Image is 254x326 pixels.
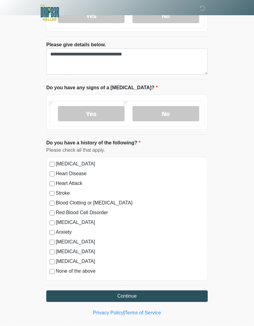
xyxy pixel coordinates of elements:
[56,229,204,236] label: Anxiety
[56,268,204,275] label: None of the above
[56,190,204,197] label: Stroke
[50,211,55,215] input: Red Blood Cell Disorder
[46,147,208,154] div: Please check all that apply.
[50,181,55,186] input: Heart Attack
[56,219,204,226] label: [MEDICAL_DATA]
[50,201,55,206] input: Blood Clotting or [MEDICAL_DATA]
[125,310,161,315] a: Terms of Service
[50,240,55,245] input: [MEDICAL_DATA]
[56,248,204,255] label: [MEDICAL_DATA]
[132,106,199,121] label: No
[50,172,55,176] input: Heart Disease
[56,160,204,168] label: [MEDICAL_DATA]
[93,310,124,315] a: Privacy Policy
[50,250,55,254] input: [MEDICAL_DATA]
[56,238,204,246] label: [MEDICAL_DATA]
[50,259,55,264] input: [MEDICAL_DATA]
[46,84,158,91] label: Do you have any signs of a [MEDICAL_DATA]?
[56,180,204,187] label: Heart Attack
[50,191,55,196] input: Stroke
[50,220,55,225] input: [MEDICAL_DATA]
[46,139,140,147] label: Do you have a history of the following?
[50,269,55,274] input: None of the above
[46,290,208,302] button: Continue
[46,41,106,48] label: Please give details below.
[58,106,125,121] label: Yes
[50,162,55,167] input: [MEDICAL_DATA]
[50,230,55,235] input: Anxiety
[56,170,204,177] label: Heart Disease
[56,209,204,216] label: Red Blood Cell Disorder
[56,258,204,265] label: [MEDICAL_DATA]
[40,5,59,21] img: The DRIPBaR - Keller Logo
[56,199,204,207] label: Blood Clotting or [MEDICAL_DATA]
[123,310,125,315] a: |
